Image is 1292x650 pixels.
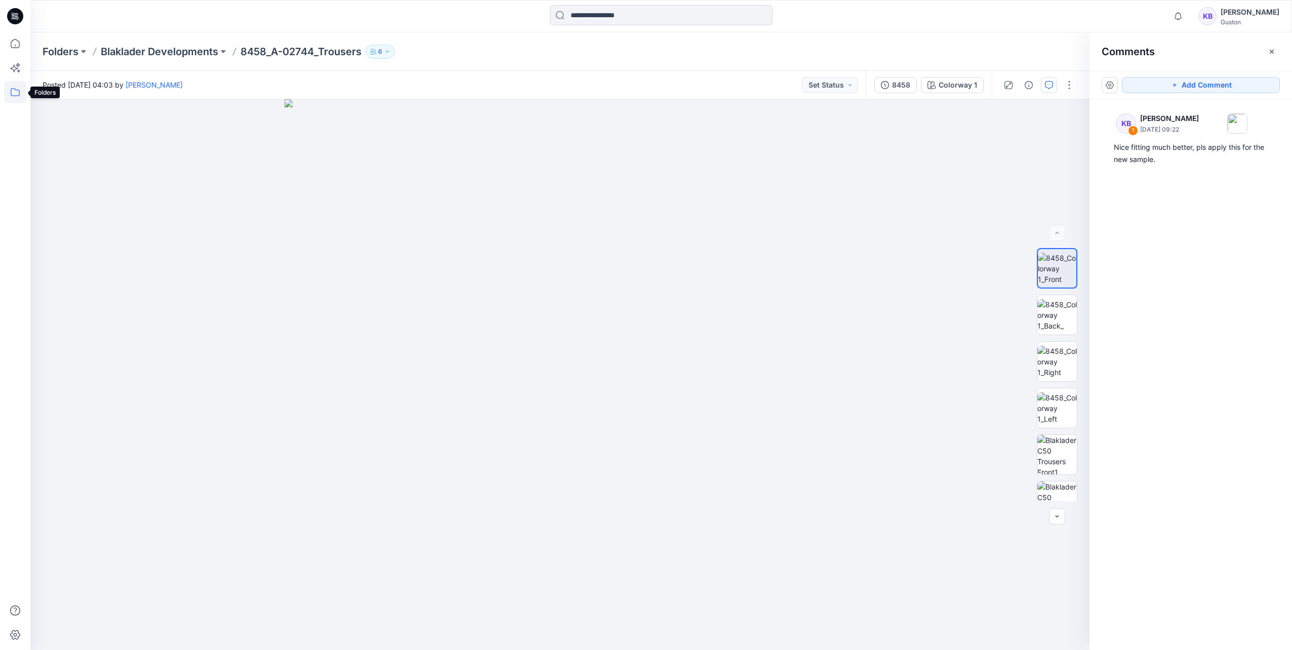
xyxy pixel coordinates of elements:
[366,45,395,59] button: 6
[874,77,917,93] button: 8458
[1037,392,1077,424] img: 8458_Colorway 1_Left
[1198,7,1217,25] div: KB
[101,45,218,59] a: Blaklader Developments
[43,79,183,90] span: Posted [DATE] 04:03 by
[1021,77,1037,93] button: Details
[1037,346,1077,378] img: 8458_Colorway 1_Right
[1221,18,1279,26] div: Guston
[921,77,984,93] button: Colorway 1
[1140,112,1199,125] p: [PERSON_NAME]
[240,45,361,59] p: 8458_A-02744_Trousers
[1116,113,1136,134] div: KB
[126,80,183,89] a: [PERSON_NAME]
[892,79,910,91] div: 8458
[939,79,977,91] div: Colorway 1
[1037,299,1077,331] img: 8458_Colorway 1_Back_
[1114,141,1268,166] div: Nice fitting much better, pls apply this for the new sample.
[1122,77,1280,93] button: Add Comment
[1037,435,1077,474] img: Blaklader C50 Trousers Front1
[43,45,78,59] a: Folders
[1102,46,1155,58] h2: Comments
[1038,253,1076,285] img: 8458_Colorway 1_Front
[1128,126,1138,136] div: 1
[1221,6,1279,18] div: [PERSON_NAME]
[1037,481,1077,521] img: Blaklader C50 Trousers Back1
[285,99,835,650] img: eyJhbGciOiJIUzI1NiIsImtpZCI6IjAiLCJzbHQiOiJzZXMiLCJ0eXAiOiJKV1QifQ.eyJkYXRhIjp7InR5cGUiOiJzdG9yYW...
[1140,125,1199,135] p: [DATE] 09:22
[378,46,382,57] p: 6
